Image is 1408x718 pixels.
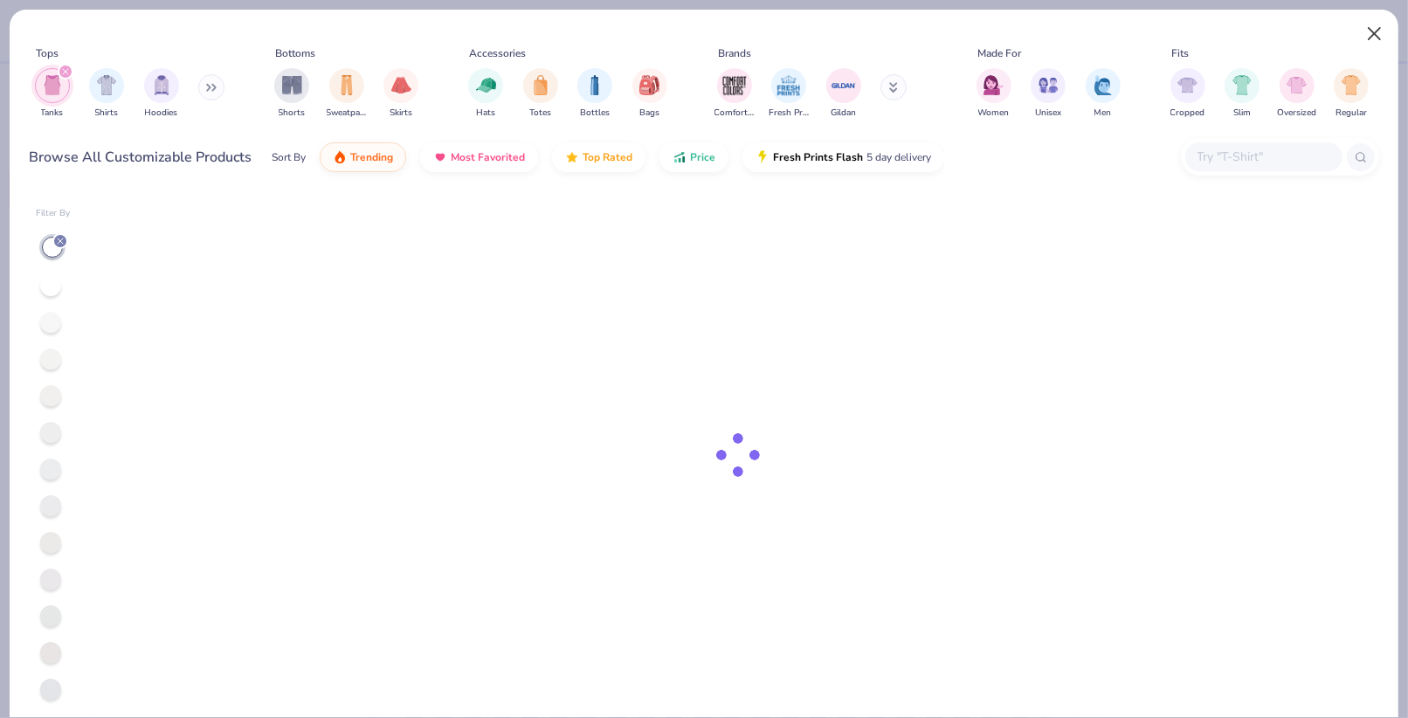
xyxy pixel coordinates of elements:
div: filter for Women [977,68,1011,120]
button: Most Favorited [420,142,538,172]
button: filter button [1086,68,1121,120]
span: Slim [1233,107,1251,120]
div: Accessories [470,45,527,61]
img: Shorts Image [282,75,302,95]
span: Top Rated [583,150,632,164]
img: Fresh Prints Image [776,72,802,99]
img: Regular Image [1342,75,1362,95]
span: Sweatpants [327,107,367,120]
img: most_fav.gif [433,150,447,164]
button: filter button [977,68,1011,120]
img: Bags Image [639,75,659,95]
span: Men [1094,107,1112,120]
button: filter button [468,68,503,120]
button: filter button [89,68,124,120]
img: Comfort Colors Image [721,72,748,99]
img: Oversized Image [1287,75,1307,95]
div: filter for Slim [1225,68,1260,120]
span: Regular [1336,107,1367,120]
div: filter for Unisex [1031,68,1066,120]
img: flash.gif [756,150,770,164]
input: Try "T-Shirt" [1196,147,1330,167]
div: filter for Hoodies [144,68,179,120]
div: filter for Men [1086,68,1121,120]
img: TopRated.gif [565,150,579,164]
img: Shirts Image [97,75,117,95]
img: Hoodies Image [152,75,171,95]
div: filter for Cropped [1170,68,1205,120]
img: Women Image [984,75,1004,95]
span: 5 day delivery [866,148,931,168]
button: filter button [1170,68,1205,120]
span: Comfort Colors [714,107,755,120]
div: filter for Skirts [383,68,418,120]
button: Fresh Prints Flash5 day delivery [742,142,944,172]
span: Oversized [1277,107,1316,120]
span: Price [690,150,715,164]
button: filter button [1277,68,1316,120]
span: Tanks [41,107,64,120]
span: Shorts [279,107,306,120]
div: Fits [1171,45,1189,61]
img: Skirts Image [391,75,411,95]
div: Sort By [272,149,306,165]
div: filter for Shorts [274,68,309,120]
button: filter button [769,68,809,120]
div: Made For [977,45,1021,61]
span: Shirts [95,107,119,120]
button: filter button [327,68,367,120]
span: Hoodies [145,107,178,120]
button: filter button [35,68,70,120]
button: Close [1358,17,1391,51]
img: Cropped Image [1177,75,1197,95]
div: filter for Bags [632,68,667,120]
span: Cropped [1170,107,1205,120]
span: Most Favorited [451,150,525,164]
div: filter for Oversized [1277,68,1316,120]
img: Hats Image [476,75,496,95]
div: filter for Hats [468,68,503,120]
div: filter for Comfort Colors [714,68,755,120]
button: filter button [632,68,667,120]
button: Trending [320,142,406,172]
span: Unisex [1035,107,1061,120]
img: Totes Image [531,75,550,95]
button: Price [659,142,728,172]
img: Men Image [1094,75,1113,95]
div: Brands [718,45,751,61]
div: Tops [36,45,59,61]
div: Browse All Customizable Products [30,147,252,168]
button: filter button [383,68,418,120]
span: Bags [639,107,659,120]
img: Bottles Image [585,75,604,95]
div: filter for Sweatpants [327,68,367,120]
img: Gildan Image [831,72,857,99]
span: Bottles [580,107,610,120]
button: filter button [523,68,558,120]
div: filter for Tanks [35,68,70,120]
div: Filter By [36,207,71,220]
button: filter button [577,68,612,120]
span: Fresh Prints [769,107,809,120]
img: Unisex Image [1039,75,1059,95]
div: filter for Gildan [826,68,861,120]
span: Totes [529,107,551,120]
img: Slim Image [1232,75,1252,95]
button: filter button [144,68,179,120]
span: Gildan [831,107,856,120]
div: filter for Shirts [89,68,124,120]
button: filter button [274,68,309,120]
img: Tanks Image [43,75,62,95]
button: filter button [826,68,861,120]
span: Skirts [390,107,412,120]
button: filter button [714,68,755,120]
button: filter button [1225,68,1260,120]
img: Sweatpants Image [337,75,356,95]
span: Fresh Prints Flash [773,150,863,164]
div: Bottoms [276,45,316,61]
button: filter button [1334,68,1369,120]
button: Top Rated [552,142,645,172]
span: Women [978,107,1010,120]
div: filter for Totes [523,68,558,120]
img: trending.gif [333,150,347,164]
